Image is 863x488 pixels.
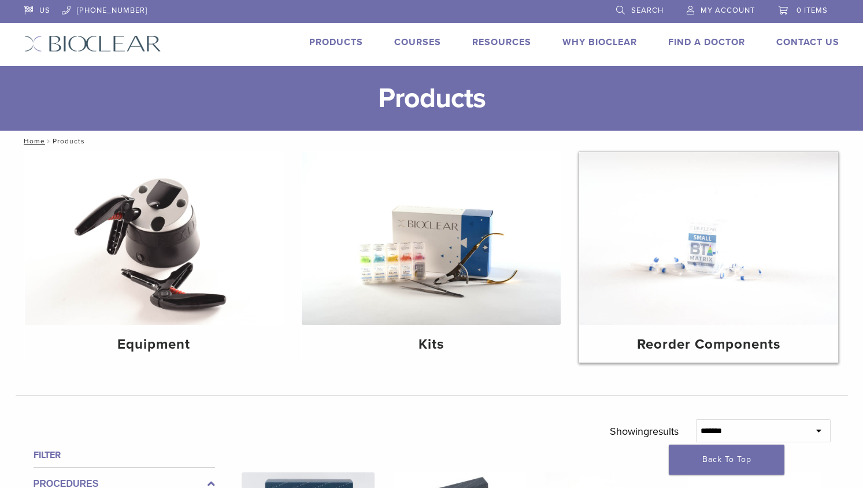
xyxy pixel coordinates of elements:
[309,36,363,48] a: Products
[25,152,284,363] a: Equipment
[776,36,839,48] a: Contact Us
[394,36,441,48] a: Courses
[16,131,848,151] nav: Products
[45,138,53,144] span: /
[562,36,637,48] a: Why Bioclear
[631,6,664,15] span: Search
[302,152,561,363] a: Kits
[20,137,45,145] a: Home
[34,334,275,355] h4: Equipment
[610,419,679,443] p: Showing results
[24,35,161,52] img: Bioclear
[472,36,531,48] a: Resources
[579,152,838,363] a: Reorder Components
[311,334,551,355] h4: Kits
[669,445,784,475] a: Back To Top
[668,36,745,48] a: Find A Doctor
[588,334,829,355] h4: Reorder Components
[34,448,215,462] h4: Filter
[579,152,838,325] img: Reorder Components
[797,6,828,15] span: 0 items
[302,152,561,325] img: Kits
[701,6,755,15] span: My Account
[25,152,284,325] img: Equipment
